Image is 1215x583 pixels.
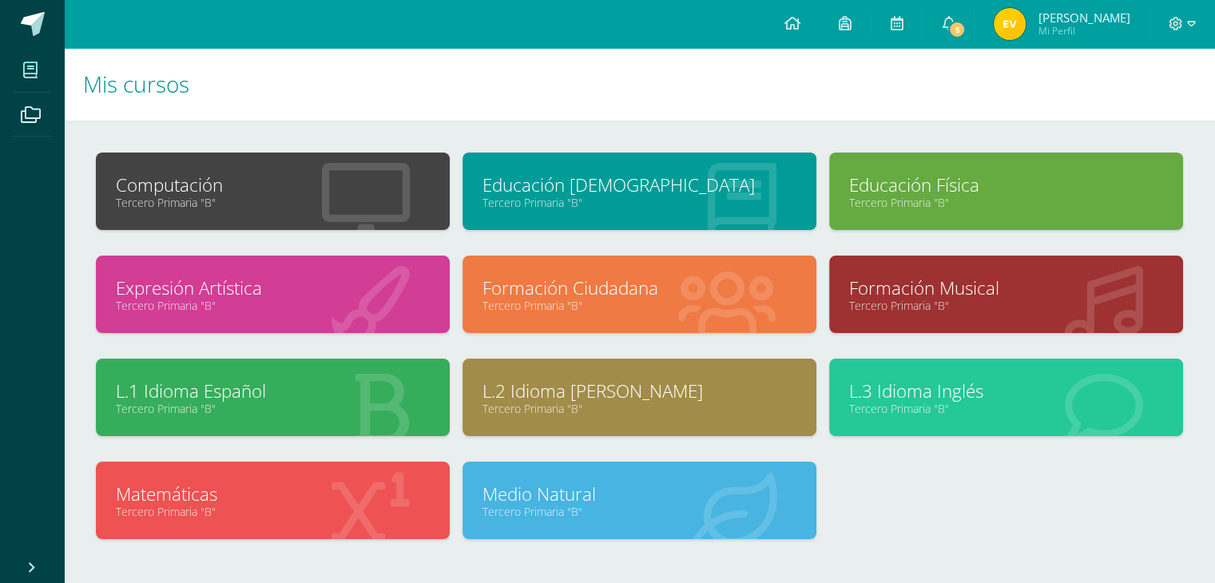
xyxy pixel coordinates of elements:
a: Tercero Primaria "B" [116,401,430,416]
a: Medio Natural [482,482,796,506]
a: Tercero Primaria "B" [482,195,796,210]
a: L.2 Idioma [PERSON_NAME] [482,379,796,403]
a: Tercero Primaria "B" [849,298,1163,313]
a: Tercero Primaria "B" [482,401,796,416]
span: [PERSON_NAME] [1038,10,1130,26]
span: Mis cursos [83,69,189,99]
a: Tercero Primaria "B" [849,401,1163,416]
a: Tercero Primaria "B" [116,195,430,210]
a: Matemáticas [116,482,430,506]
a: Educación Física [849,173,1163,197]
img: 65e1c9fac06c2d7639c5ed34a9508b20.png [994,8,1026,40]
a: Expresión Artística [116,276,430,300]
a: Tercero Primaria "B" [116,298,430,313]
a: Tercero Primaria "B" [482,298,796,313]
a: L.3 Idioma Inglés [849,379,1163,403]
span: 5 [948,21,966,38]
a: Tercero Primaria "B" [116,504,430,519]
a: Computación [116,173,430,197]
a: Formación Ciudadana [482,276,796,300]
a: Educación [DEMOGRAPHIC_DATA] [482,173,796,197]
a: Formación Musical [849,276,1163,300]
a: L.1 Idioma Español [116,379,430,403]
a: Tercero Primaria "B" [482,504,796,519]
span: Mi Perfil [1038,24,1130,38]
a: Tercero Primaria "B" [849,195,1163,210]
